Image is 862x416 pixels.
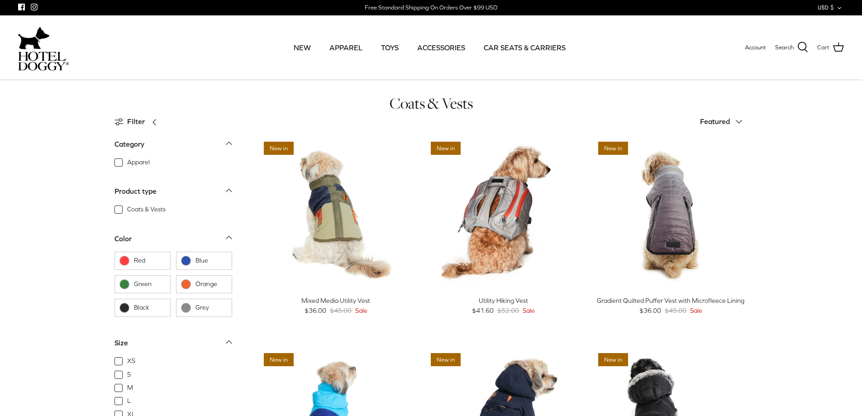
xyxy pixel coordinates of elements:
span: $36.00 [639,306,661,316]
a: CAR SEATS & CARRIERS [476,32,574,63]
div: Gradient Quilted Puffer Vest with Microfleece Lining [594,296,748,306]
span: Account [745,44,766,51]
div: Size [114,337,128,349]
div: Free Standard Shipping On Orders Over $99 USD [365,4,497,12]
a: Category [114,137,232,158]
span: Apparel [127,158,150,167]
a: Instagram [31,4,38,10]
a: Mixed Media Utility Vest $36.00 $45.00 Sale [259,296,413,316]
span: Orange [195,280,227,289]
a: Mixed Media Utility Vest [259,137,413,291]
a: APPAREL [321,32,371,63]
span: Sale [523,306,535,316]
span: $45.00 [665,306,686,316]
span: $52.00 [497,306,519,316]
a: Product type [114,184,232,205]
span: New in [264,142,294,155]
span: New in [431,353,461,366]
span: Sale [690,306,702,316]
span: Sale [355,306,367,316]
a: Cart [817,42,844,53]
span: Featured [700,117,730,125]
h1: Coats & Vests [114,94,748,113]
a: TOYS [373,32,407,63]
a: Gradient Quilted Puffer Vest with Microfleece Lining $36.00 $45.00 Sale [594,296,748,316]
span: Green [134,280,166,289]
a: Filter [114,111,163,133]
div: Color [114,233,132,245]
span: Black [134,303,166,312]
span: Grey [195,303,227,312]
span: New in [264,353,294,366]
a: Account [745,43,766,53]
span: Coats & Vests [127,205,166,214]
span: $36.00 [305,306,326,316]
div: Primary navigation [134,32,725,63]
div: Mixed Media Utility Vest [259,296,413,306]
span: $45.00 [330,306,352,316]
span: New in [431,142,461,155]
a: Facebook [18,4,25,10]
span: L [127,397,131,406]
div: Category [114,139,144,150]
img: hoteldoggycom [18,52,69,71]
span: Red [134,256,166,265]
span: Blue [195,256,227,265]
span: New in [598,353,628,366]
a: NEW [286,32,319,63]
span: Filter [127,116,145,128]
a: Size [114,336,232,356]
a: Gradient Quilted Puffer Vest with Microfleece Lining [594,137,748,291]
a: Color [114,231,232,252]
div: Product type [114,186,157,197]
a: Search [775,42,808,53]
a: Free Standard Shipping On Orders Over $99 USD [365,1,497,14]
span: $41.60 [472,306,494,316]
span: S [127,370,131,379]
img: dog-icon.svg [18,24,50,52]
a: ACCESSORIES [409,32,473,63]
a: hoteldoggycom [18,24,69,71]
button: Featured [700,112,748,132]
span: New in [598,142,628,155]
span: Cart [817,43,829,53]
span: Search [775,43,794,53]
div: Utility Hiking Vest [426,296,580,306]
span: XS [127,357,135,366]
span: M [127,383,133,392]
a: Utility Hiking Vest $41.60 $52.00 Sale [426,296,580,316]
a: Utility Hiking Vest [426,137,580,291]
